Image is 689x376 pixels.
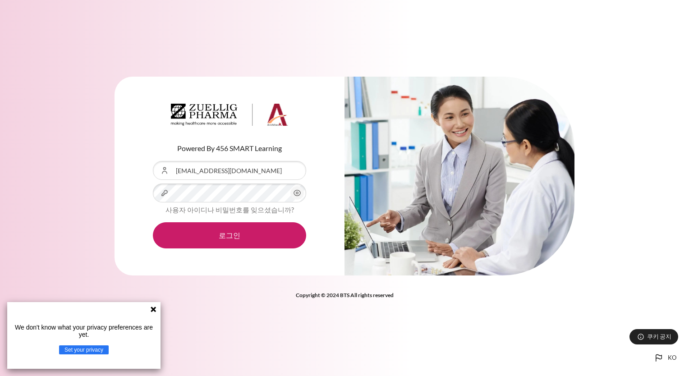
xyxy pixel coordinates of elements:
button: Set your privacy [59,345,109,354]
a: 사용자 아이디나 비밀번호를 잊으셨습니까? [165,206,294,214]
strong: Copyright © 2024 BTS All rights reserved [296,292,394,298]
p: Powered By 456 SMART Learning [153,143,306,154]
button: Languages [650,349,680,367]
p: We don't know what your privacy preferences are yet. [11,324,157,338]
span: 쿠키 공지 [647,332,671,341]
img: Architeck [171,104,288,126]
button: 쿠키 공지 [629,329,678,344]
a: Architeck [171,104,288,130]
button: 로그인 [153,222,306,248]
input: 사용자 아이디 [153,161,306,180]
span: ko [668,353,676,362]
